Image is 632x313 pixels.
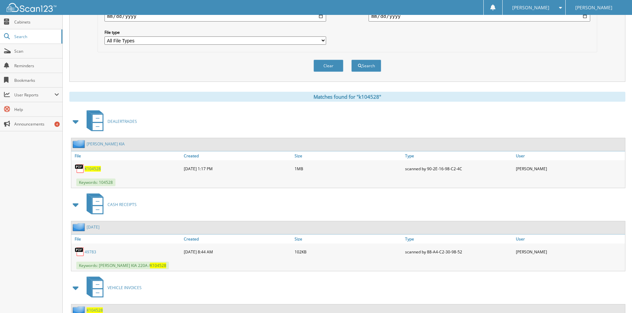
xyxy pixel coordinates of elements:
span: Bookmarks [14,78,59,83]
button: Clear [314,60,343,72]
a: User [514,235,625,243]
a: [PERSON_NAME] KIA [87,141,125,147]
button: Search [351,60,381,72]
span: Search [14,34,58,39]
a: K104528 [85,166,101,172]
img: folder2.png [73,223,87,231]
span: DEALERTRADES [107,119,137,124]
div: Matches found for "k104528" [69,92,625,102]
img: scan123-logo-white.svg [7,3,56,12]
span: Cabinets [14,19,59,25]
a: File [71,235,182,243]
a: Type [403,151,514,160]
img: PDF.png [75,164,85,174]
a: Type [403,235,514,243]
span: Reminders [14,63,59,69]
a: Created [182,151,293,160]
div: 1MB [293,162,404,175]
a: [DATE] [87,224,100,230]
div: scanned by 88-A4-C2-30-98-52 [403,245,514,258]
div: [PERSON_NAME] [514,245,625,258]
span: K104528 [150,263,166,268]
div: [DATE] 8:44 AM [182,245,293,258]
div: scanned by 90-2E-16-98-C2-4C [403,162,514,175]
a: Size [293,151,404,160]
span: Announcements [14,121,59,127]
a: K104528 [87,307,103,313]
img: PDF.png [75,247,85,257]
a: CASH RECEIPTS [83,191,137,218]
div: 4 [54,122,60,127]
a: File [71,151,182,160]
div: [PERSON_NAME] [514,162,625,175]
label: File type [105,29,326,35]
span: CASH RECEIPTS [107,202,137,207]
span: Keywords: 104528 [76,179,115,186]
a: User [514,151,625,160]
a: 49783 [85,249,96,255]
span: [PERSON_NAME] [512,6,549,10]
span: [PERSON_NAME] [575,6,612,10]
a: Size [293,235,404,243]
span: Help [14,107,59,112]
input: start [105,11,326,22]
span: User Reports [14,92,54,98]
div: [DATE] 1:17 PM [182,162,293,175]
a: Created [182,235,293,243]
input: end [369,11,590,22]
span: Keywords: [PERSON_NAME] KIA 220A / [76,262,169,269]
span: Scan [14,48,59,54]
div: 102KB [293,245,404,258]
span: VEHICLE INVOICES [107,285,142,290]
a: VEHICLE INVOICES [83,275,142,301]
a: DEALERTRADES [83,108,137,134]
iframe: Chat Widget [599,281,632,313]
img: folder2.png [73,140,87,148]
